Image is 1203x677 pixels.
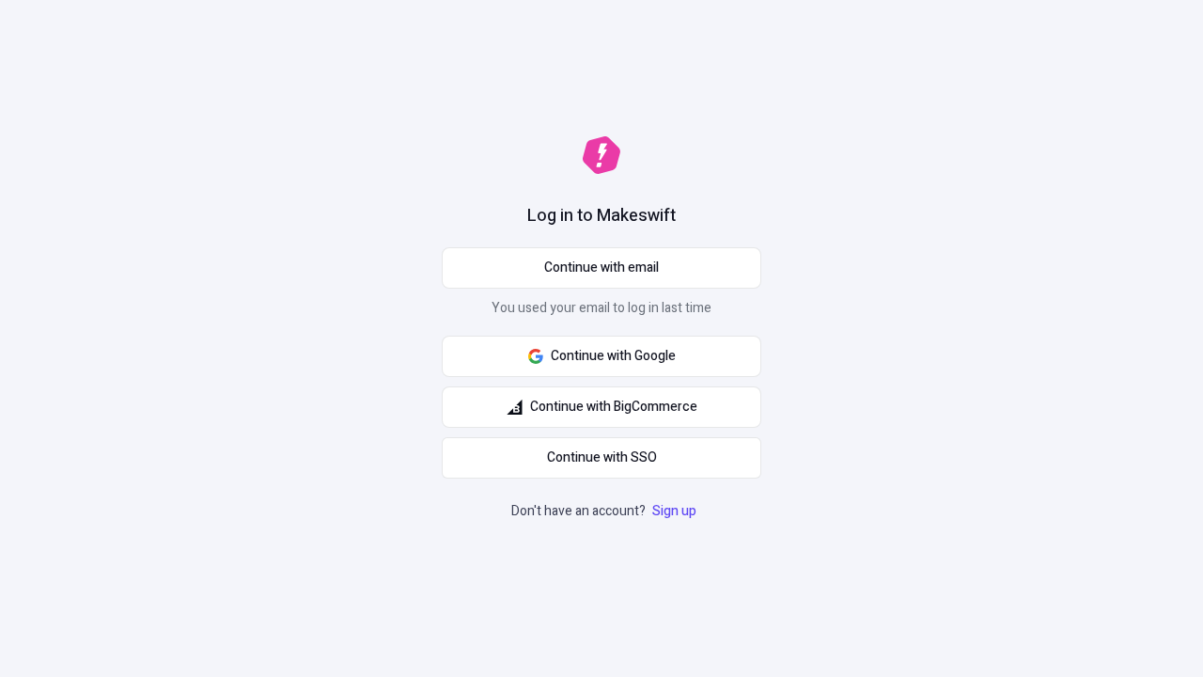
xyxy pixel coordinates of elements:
a: Sign up [648,501,700,521]
p: You used your email to log in last time [442,298,761,326]
span: Continue with BigCommerce [530,397,697,417]
a: Continue with SSO [442,437,761,479]
span: Continue with email [544,258,659,278]
button: Continue with Google [442,336,761,377]
button: Continue with email [442,247,761,289]
h1: Log in to Makeswift [527,204,676,228]
button: Continue with BigCommerce [442,386,761,428]
span: Continue with Google [551,346,676,367]
p: Don't have an account? [511,501,700,522]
